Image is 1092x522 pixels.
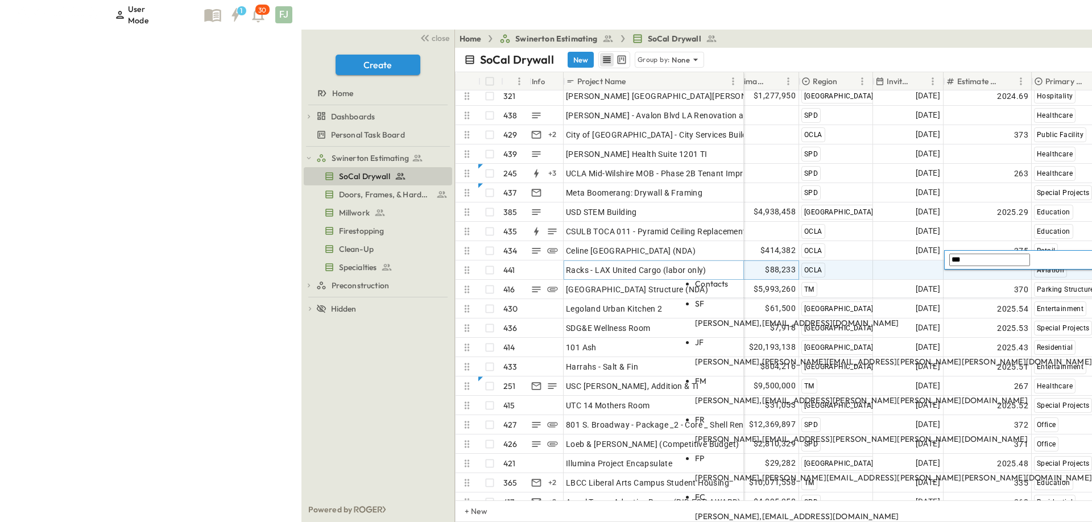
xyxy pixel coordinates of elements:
[916,186,940,199] span: [DATE]
[503,458,516,469] p: 421
[316,109,450,125] a: Dashboards
[460,33,482,44] a: Home
[804,169,818,177] span: SPD
[1037,208,1070,216] span: Education
[804,247,822,255] span: OCLA
[840,75,853,88] button: Sort
[503,129,518,140] p: 429
[515,33,597,44] span: Swinerton Estimating
[339,243,374,255] span: Clean-Up
[480,52,554,68] p: SoCal Drywall
[762,357,1092,367] span: [PERSON_NAME][EMAIL_ADDRESS][PERSON_NAME][PERSON_NAME][DOMAIN_NAME]
[804,92,874,100] span: [GEOGRAPHIC_DATA]
[1037,92,1073,100] span: Hospitality
[614,53,628,67] button: kanban view
[566,90,776,102] span: [PERSON_NAME] [GEOGRAPHIC_DATA][PERSON_NAME]
[568,52,594,68] button: New
[503,264,515,276] p: 441
[997,206,1028,218] span: 2025.29
[503,419,517,430] p: 427
[916,89,940,102] span: [DATE]
[1014,245,1028,256] span: 375
[503,90,516,102] p: 321
[1037,189,1089,197] span: Special Projects
[503,110,518,121] p: 438
[566,380,699,392] span: USC [PERSON_NAME], Addition & TI
[566,496,741,508] span: Angel Tower Adaptive Reuse (BID FOR AWARD)
[957,76,999,87] p: Estimate Number
[331,303,357,314] span: Hidden
[530,72,564,90] div: Info
[304,168,450,184] a: SoCal Drywall
[804,189,818,197] span: SPD
[566,361,638,372] span: Harrahs - Salt & Fin
[503,226,518,237] p: 435
[566,226,746,237] span: CSULB TOCA 011 - Pyramid Ceiling Replacement
[336,55,420,75] button: Create
[916,244,940,257] span: [DATE]
[339,262,377,273] span: Specialties
[1037,131,1083,139] span: Public Facility
[274,5,293,24] button: FJ
[503,361,518,372] p: 433
[1002,75,1014,88] button: Sort
[545,167,559,180] div: + 3
[506,75,518,88] button: Sort
[695,317,1092,329] p: [PERSON_NAME],
[339,207,370,218] span: Millwork
[916,225,940,238] span: [DATE]
[916,167,940,180] span: [DATE]
[503,284,515,295] p: 416
[916,109,940,122] span: [DATE]
[566,148,708,160] span: [PERSON_NAME] Health Suite 1201 TI
[1045,76,1085,87] p: Primary Market
[304,241,450,257] a: Clean-Up
[804,150,818,158] span: SPD
[545,495,559,509] div: + 2
[648,33,701,44] span: SoCal Drywall
[926,74,940,88] button: Menu
[416,30,452,45] button: close
[695,433,1092,445] p: [PERSON_NAME],
[754,205,796,218] span: $4,938,458
[695,376,706,386] span: FM
[913,75,926,88] button: Sort
[638,54,670,65] p: Group by:
[154,1,201,29] div: Admin Mode
[501,72,530,90] div: #
[804,208,874,216] span: [GEOGRAPHIC_DATA]
[695,415,705,425] span: FR
[503,245,518,256] p: 434
[695,472,1092,483] p: [PERSON_NAME],
[566,458,672,469] span: Illumina Project Encapsulate
[503,380,516,392] p: 251
[545,476,559,490] div: + 2
[331,129,405,140] span: Personal Task Board
[566,129,759,140] span: City of [GEOGRAPHIC_DATA] - City Services Building
[301,497,454,522] div: Powered by
[503,438,518,450] p: 426
[1037,227,1070,235] span: Education
[503,477,518,488] p: 365
[240,6,242,15] h6: 1
[332,280,390,291] span: Preconstruction
[503,322,518,334] p: 436
[600,53,614,67] button: row view
[566,245,696,256] span: Celine [GEOGRAPHIC_DATA] (NDA)
[224,5,247,25] button: 1
[1014,129,1028,140] span: 373
[695,492,705,502] span: FC
[769,75,781,88] button: Sort
[339,189,432,200] span: Doors, Frames, & Hardware
[566,303,663,314] span: Legoland Urban Kitchen 2
[813,76,838,87] p: Region
[804,266,822,274] span: OCLA
[695,278,1092,289] p: Contacts
[304,167,452,185] div: SoCal Drywalltest
[304,187,450,202] a: Doors, Frames, & Hardware
[532,65,545,97] div: Info
[566,477,729,488] span: LBCC Liberal Arts Campus Student Housing
[316,277,450,293] a: Preconstruction
[332,88,354,99] span: Home
[304,223,450,239] a: Firestopping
